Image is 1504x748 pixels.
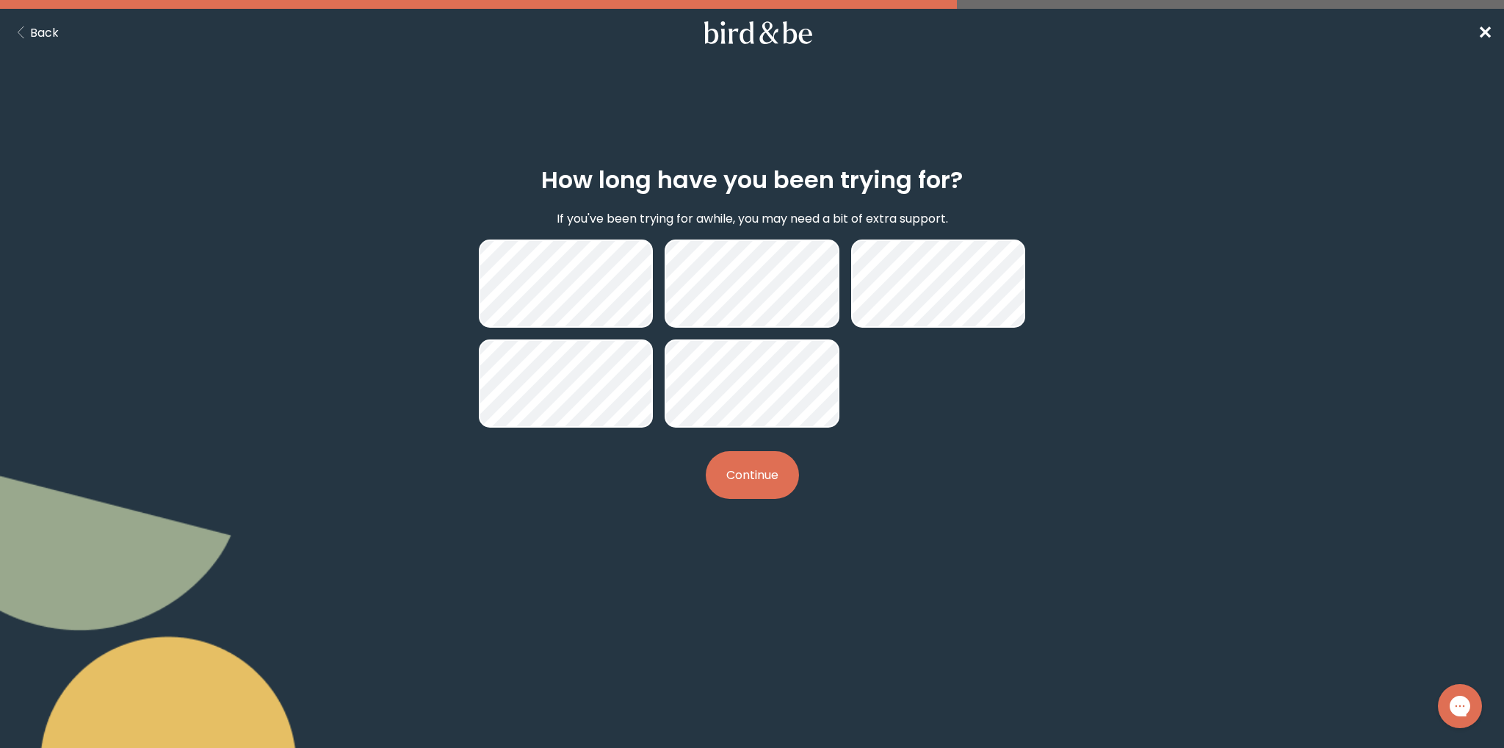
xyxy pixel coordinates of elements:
span: ✕ [1478,21,1492,45]
button: Continue [706,451,799,499]
button: Back Button [12,24,59,42]
iframe: Gorgias live chat messenger [1431,679,1489,733]
p: If you've been trying for awhile, you may need a bit of extra support. [557,209,948,228]
h2: How long have you been trying for? [541,162,963,198]
a: ✕ [1478,20,1492,46]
